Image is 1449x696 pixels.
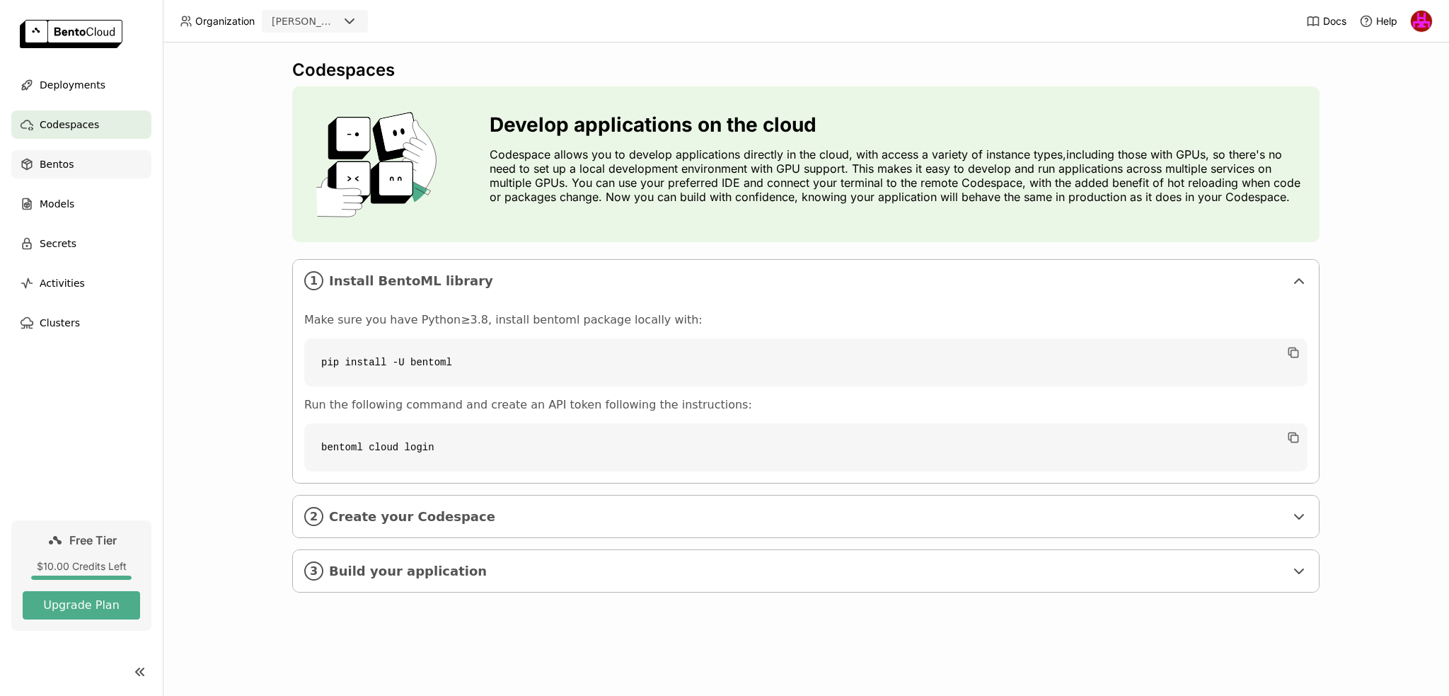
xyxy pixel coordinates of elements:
a: Free Tier$10.00 Credits LeftUpgrade Plan [11,520,151,631]
a: Models [11,190,151,218]
a: Deployments [11,71,151,99]
div: Codespaces [292,59,1320,81]
p: Run the following command and create an API token following the instructions: [304,398,1307,412]
code: pip install -U bentoml [304,338,1307,387]
a: Clusters [11,309,151,337]
div: $10.00 Credits Left [23,560,140,573]
a: Docs [1306,14,1346,28]
div: 2Create your Codespace [293,496,1319,537]
i: 2 [304,507,323,526]
i: 3 [304,561,323,581]
span: Models [40,195,74,212]
span: Clusters [40,314,80,331]
span: Secrets [40,235,76,252]
p: Codespace allows you to develop applications directly in the cloud, with access a variety of inst... [490,147,1308,204]
code: bentoml cloud login [304,423,1307,472]
img: Parker Hawkins [1411,11,1432,32]
span: Codespaces [40,116,99,133]
div: 3Build your application [293,550,1319,592]
a: Codespaces [11,110,151,139]
span: Build your application [329,564,1285,579]
a: Bentos [11,150,151,178]
i: 1 [304,271,323,290]
span: Help [1376,15,1397,28]
span: Activities [40,275,85,292]
button: Upgrade Plan [23,591,140,620]
span: Create your Codespace [329,509,1285,525]
p: Make sure you have Python≥3.8, install bentoml package locally with: [304,313,1307,327]
span: Bentos [40,156,74,173]
span: Install BentoML library [329,273,1285,289]
span: Docs [1323,15,1346,28]
a: Secrets [11,229,151,258]
span: Free Tier [69,533,117,547]
h3: Develop applications on the cloud [490,113,1308,136]
span: Deployments [40,76,105,93]
span: Organization [195,15,255,28]
div: Help [1359,14,1397,28]
img: cover onboarding [304,111,456,217]
div: [PERSON_NAME]-test1 [272,14,338,28]
input: Selected parker-test1. [340,15,341,29]
a: Activities [11,269,151,297]
div: 1Install BentoML library [293,260,1319,302]
img: logo [20,20,122,48]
